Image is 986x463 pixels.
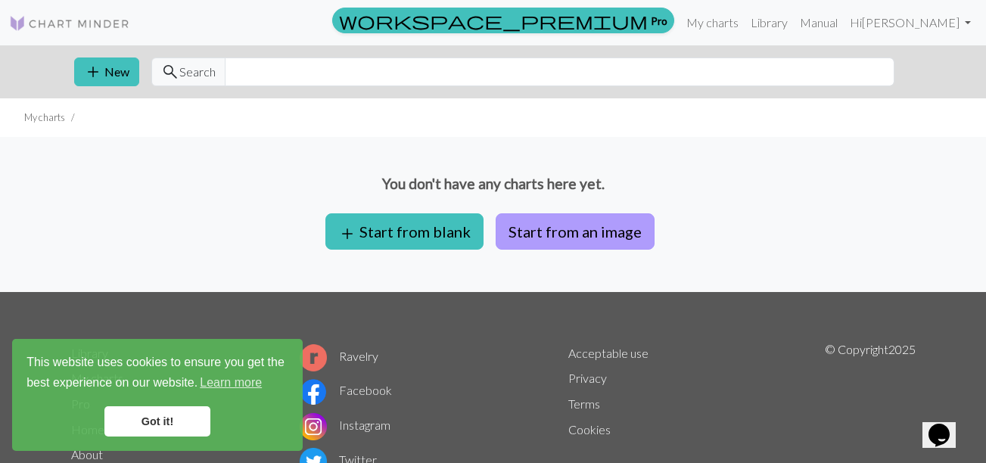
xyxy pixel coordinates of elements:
[179,63,216,81] span: Search
[71,447,103,461] a: About
[300,383,392,397] a: Facebook
[680,8,745,38] a: My charts
[300,418,390,432] a: Instagram
[568,346,649,360] a: Acceptable use
[568,396,600,411] a: Terms
[74,57,139,86] button: New
[844,8,977,38] a: Hi[PERSON_NAME]
[332,8,674,33] a: Pro
[568,371,607,385] a: Privacy
[300,349,378,363] a: Ravelry
[745,8,794,38] a: Library
[300,413,327,440] img: Instagram logo
[12,339,303,451] div: cookieconsent
[24,110,65,125] li: My charts
[339,10,648,31] span: workspace_premium
[300,378,327,406] img: Facebook logo
[922,402,971,448] iframe: chat widget
[161,61,179,82] span: search
[9,14,130,33] img: Logo
[26,353,288,394] span: This website uses cookies to ensure you get the best experience on our website.
[496,213,655,250] button: Start from an image
[338,223,356,244] span: add
[300,344,327,371] img: Ravelry logo
[84,61,102,82] span: add
[490,222,661,237] a: Start from an image
[325,213,484,250] button: Start from blank
[198,371,264,394] a: learn more about cookies
[568,422,611,437] a: Cookies
[794,8,844,38] a: Manual
[104,406,210,437] a: dismiss cookie message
